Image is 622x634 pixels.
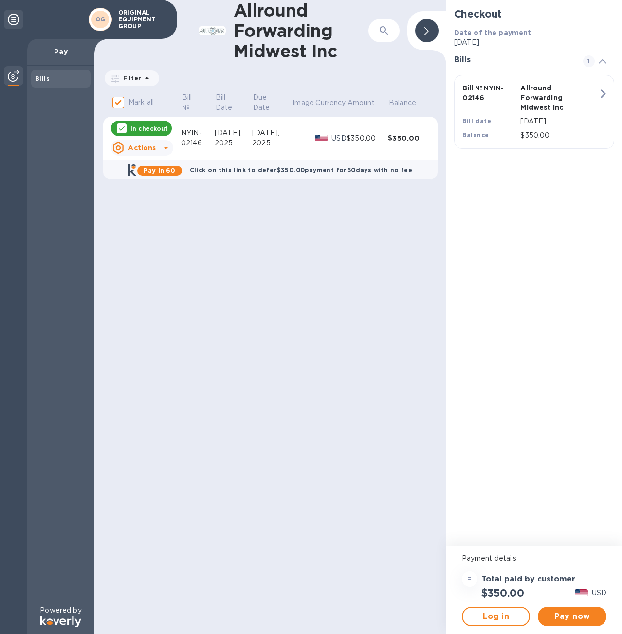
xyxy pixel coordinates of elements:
[546,611,599,622] span: Pay now
[348,98,387,108] span: Amount
[481,575,575,584] h3: Total paid by customer
[215,138,252,148] div: 2025
[520,130,598,141] p: $350.00
[35,47,87,56] p: Pay
[592,588,606,598] p: USD
[462,607,531,626] button: Log in
[119,74,141,82] p: Filter
[347,133,388,143] div: $350.00
[118,9,167,30] p: ORIGINAL EQUIPMENT GROUP
[389,98,416,108] p: Balance
[583,55,595,67] span: 1
[40,616,81,627] img: Logo
[130,124,168,133] p: In checkout
[35,75,50,82] b: Bills
[388,133,429,143] div: $350.00
[190,166,412,174] b: Click on this link to defer $350.00 payment for 60 days with no fee
[253,92,291,113] span: Due Date
[293,98,314,108] p: Image
[454,37,614,48] p: [DATE]
[252,138,292,148] div: 2025
[462,571,477,587] div: =
[95,16,106,23] b: OG
[252,128,292,138] div: [DATE],
[454,55,571,65] h3: Bills
[575,589,588,596] img: USD
[538,607,606,626] button: Pay now
[462,83,517,103] p: Bill № NYIN-02146
[253,92,278,113] p: Due Date
[40,605,81,616] p: Powered by
[471,611,522,622] span: Log in
[182,92,201,113] p: Bill №
[215,128,252,138] div: [DATE],
[128,97,154,107] p: Mark all
[348,98,375,108] p: Amount
[481,587,524,599] h2: $350.00
[181,128,215,148] div: NYIN-02146
[128,144,156,152] u: Actions
[462,117,492,124] b: Bill date
[331,133,347,143] p: USD
[315,135,328,141] img: USD
[454,75,614,149] button: Bill №NYIN-02146Allround Forwarding Midwest IncBill date[DATE]Balance$350.00
[520,116,598,126] p: [DATE]
[182,92,214,113] span: Bill №
[462,553,606,564] p: Payment details
[315,98,346,108] p: Currency
[144,167,175,174] b: Pay in 60
[389,98,429,108] span: Balance
[216,92,239,113] p: Bill Date
[454,8,614,20] h2: Checkout
[216,92,252,113] span: Bill Date
[462,131,489,139] b: Balance
[520,83,575,112] p: Allround Forwarding Midwest Inc
[454,29,531,36] b: Date of the payment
